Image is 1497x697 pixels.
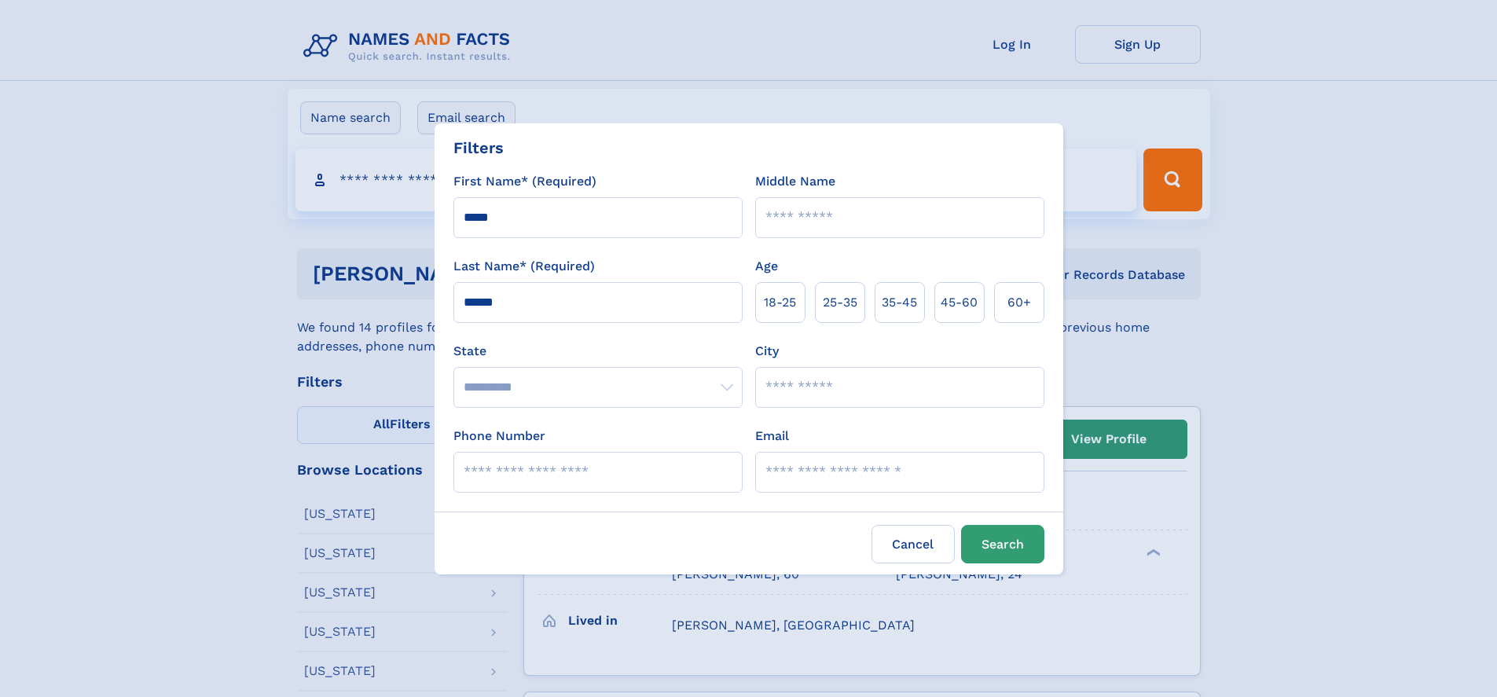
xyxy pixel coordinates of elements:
[453,172,596,191] label: First Name* (Required)
[1007,293,1031,312] span: 60+
[453,427,545,446] label: Phone Number
[453,257,595,276] label: Last Name* (Required)
[961,525,1044,563] button: Search
[882,293,917,312] span: 35‑45
[755,172,835,191] label: Middle Name
[941,293,978,312] span: 45‑60
[755,257,778,276] label: Age
[823,293,857,312] span: 25‑35
[453,136,504,160] div: Filters
[755,427,789,446] label: Email
[453,342,743,361] label: State
[871,525,955,563] label: Cancel
[764,293,796,312] span: 18‑25
[755,342,779,361] label: City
